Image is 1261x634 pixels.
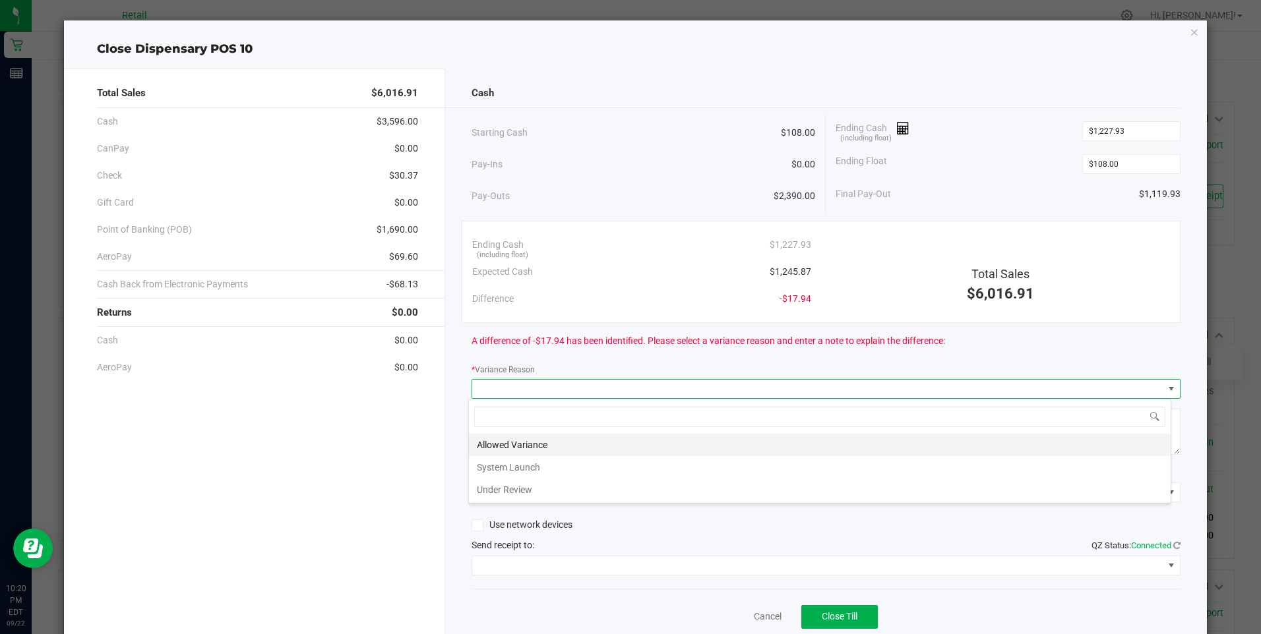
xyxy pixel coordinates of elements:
span: $1,245.87 [770,265,811,279]
span: Cash Back from Electronic Payments [97,277,248,291]
span: $1,227.93 [770,238,811,252]
span: Ending Cash [472,238,524,252]
span: $0.00 [394,196,418,210]
span: $0.00 [392,305,418,320]
span: Final Pay-Out [836,187,891,201]
a: Cancel [754,610,782,623]
div: Close Dispensary POS 10 [64,40,1206,58]
span: Difference [472,292,514,306]
span: Close Till [822,611,857,621]
span: $3,596.00 [377,115,418,129]
span: $0.00 [791,158,815,171]
span: Starting Cash [472,126,528,140]
li: System Launch [469,456,1171,478]
span: Gift Card [97,196,134,210]
button: Close Till [801,605,878,629]
span: Send receipt to: [472,540,534,550]
span: Point of Banking (POB) [97,223,192,237]
span: Check [97,169,122,183]
span: $30.37 [389,169,418,183]
span: Expected Cash [472,265,533,279]
iframe: Resource center [13,529,53,568]
span: $6,016.91 [967,285,1034,302]
span: Total Sales [97,86,146,101]
span: Total Sales [971,267,1030,281]
span: Pay-Outs [472,189,510,203]
span: Connected [1131,540,1171,550]
span: Cash [472,86,494,101]
span: Ending Cash [836,121,909,141]
span: A difference of -$17.94 has been identified. Please select a variance reason and enter a note to ... [472,334,945,348]
label: Variance Reason [472,364,535,376]
span: AeroPay [97,250,132,264]
li: Under Review [469,478,1171,501]
span: Cash [97,333,118,347]
span: AeroPay [97,360,132,374]
span: $0.00 [394,360,418,374]
span: -$17.94 [780,292,811,306]
span: $0.00 [394,333,418,347]
li: Allowed Variance [469,434,1171,456]
span: $108.00 [781,126,815,140]
span: $1,119.93 [1139,187,1181,201]
span: (including float) [477,250,528,261]
span: Ending Float [836,154,887,174]
div: Returns [97,299,417,327]
span: -$68.13 [386,277,418,291]
span: $6,016.91 [371,86,418,101]
span: $69.60 [389,250,418,264]
span: $1,690.00 [377,223,418,237]
span: Pay-Ins [472,158,503,171]
span: (including float) [840,133,892,144]
label: Use network devices [472,518,572,532]
span: Cash [97,115,118,129]
span: CanPay [97,142,129,156]
span: $0.00 [394,142,418,156]
span: QZ Status: [1092,540,1181,550]
span: $2,390.00 [774,189,815,203]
